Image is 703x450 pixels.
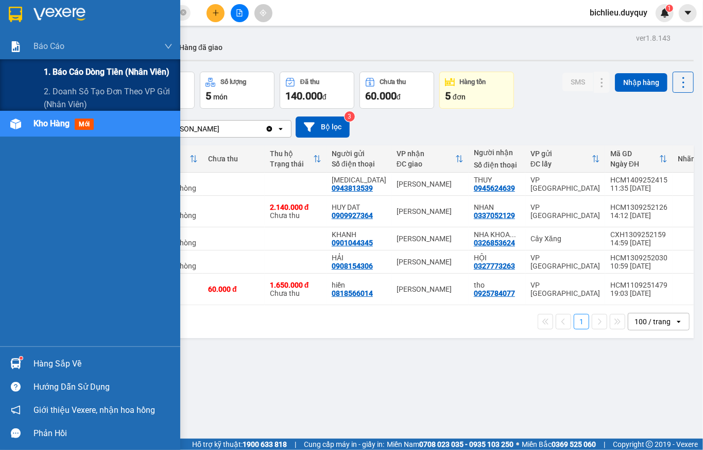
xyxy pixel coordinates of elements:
[474,254,520,262] div: HỘI
[213,93,228,101] span: món
[332,184,373,192] div: 0943813539
[9,7,22,22] img: logo-vxr
[439,72,514,109] button: Hàng tồn5đơn
[332,230,386,239] div: KHANH
[474,239,515,247] div: 0326853624
[474,211,515,220] div: 0337052129
[474,176,520,184] div: THUY
[332,203,386,211] div: HUY DAT
[604,439,605,450] span: |
[296,116,350,138] button: Bộ lọc
[205,90,211,102] span: 5
[397,93,401,101] span: đ
[33,426,173,441] div: Phản hồi
[683,8,693,18] span: caret-down
[610,211,667,220] div: 14:12 [DATE]
[98,9,203,34] div: VP [GEOGRAPHIC_DATA]
[220,124,221,134] input: Selected Vĩnh Kim.
[610,281,667,289] div: HCM1109251479
[474,230,520,239] div: NHA KHOA VK
[304,439,384,450] span: Cung cấp máy in - giấy in:
[8,68,46,78] span: Cước rồi :
[562,73,593,91] button: SMS
[98,46,203,60] div: 0936444801
[332,289,373,297] div: 0818566014
[164,42,173,51] span: down
[397,207,464,215] div: [PERSON_NAME]
[208,285,260,293] div: 60.000 đ
[474,161,520,169] div: Số điện thoại
[192,439,287,450] span: Hỗ trợ kỹ thuật:
[530,281,600,297] div: VP [GEOGRAPHIC_DATA]
[530,176,600,192] div: VP [GEOGRAPHIC_DATA]
[666,5,673,12] sup: 1
[9,44,91,59] div: 0938970478
[581,6,656,19] span: bichlieu.duyquy
[610,203,667,211] div: HCM1309252126
[200,72,275,109] button: Số lượng5món
[207,4,225,22] button: plus
[270,160,313,168] div: Trạng thái
[300,78,319,86] div: Đã thu
[525,145,605,173] th: Toggle SortBy
[33,40,64,53] span: Báo cáo
[285,90,322,102] span: 140.000
[270,203,321,220] div: Chưa thu
[243,440,287,448] strong: 1900 633 818
[332,239,373,247] div: 0901044345
[98,34,203,46] div: LAN
[574,314,589,329] button: 1
[474,262,515,270] div: 0327773263
[530,235,600,243] div: Cây Xăng
[212,9,219,16] span: plus
[11,382,21,392] span: question-circle
[397,235,464,243] div: [PERSON_NAME]
[679,4,697,22] button: caret-down
[180,9,186,15] span: close-circle
[635,316,671,327] div: 100 / trang
[332,254,386,262] div: HẢI
[397,285,464,293] div: [PERSON_NAME]
[530,254,600,270] div: VP [GEOGRAPHIC_DATA]
[397,180,464,188] div: [PERSON_NAME]
[610,230,667,239] div: CXH1309252159
[295,439,296,450] span: |
[322,93,327,101] span: đ
[460,78,486,86] div: Hàng tồn
[10,119,21,129] img: warehouse-icon
[33,356,173,372] div: Hàng sắp về
[265,145,327,173] th: Toggle SortBy
[610,289,667,297] div: 19:03 [DATE]
[9,9,91,32] div: [PERSON_NAME]
[387,439,513,450] span: Miền Nam
[33,404,155,416] span: Giới thiệu Vexere, nhận hoa hồng
[231,4,249,22] button: file-add
[44,65,169,78] span: 1. Báo cáo dòng tiền (nhân viên)
[474,148,520,157] div: Người nhận
[636,32,671,44] div: ver 1.8.143
[33,379,173,395] div: Hướng dẫn sử dụng
[332,149,386,158] div: Người gửi
[397,258,464,266] div: [PERSON_NAME]
[610,184,667,192] div: 11:35 [DATE]
[270,281,321,297] div: Chưa thu
[44,85,173,111] span: 2. Doanh số tạo đơn theo VP gửi (nhân viên)
[75,119,94,130] span: mới
[646,441,653,448] span: copyright
[11,428,21,438] span: message
[20,357,23,360] sup: 1
[610,239,667,247] div: 14:59 [DATE]
[260,9,267,16] span: aim
[236,9,243,16] span: file-add
[380,78,406,86] div: Chưa thu
[516,442,519,446] span: ⚪️
[270,203,321,211] div: 2.140.000 đ
[332,262,373,270] div: 0908154306
[453,93,466,101] span: đơn
[345,111,355,122] sup: 3
[610,176,667,184] div: HCM1409252415
[33,119,70,128] span: Kho hàng
[474,184,515,192] div: 0945624639
[171,35,231,60] button: Hàng đã giao
[332,211,373,220] div: 0909927364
